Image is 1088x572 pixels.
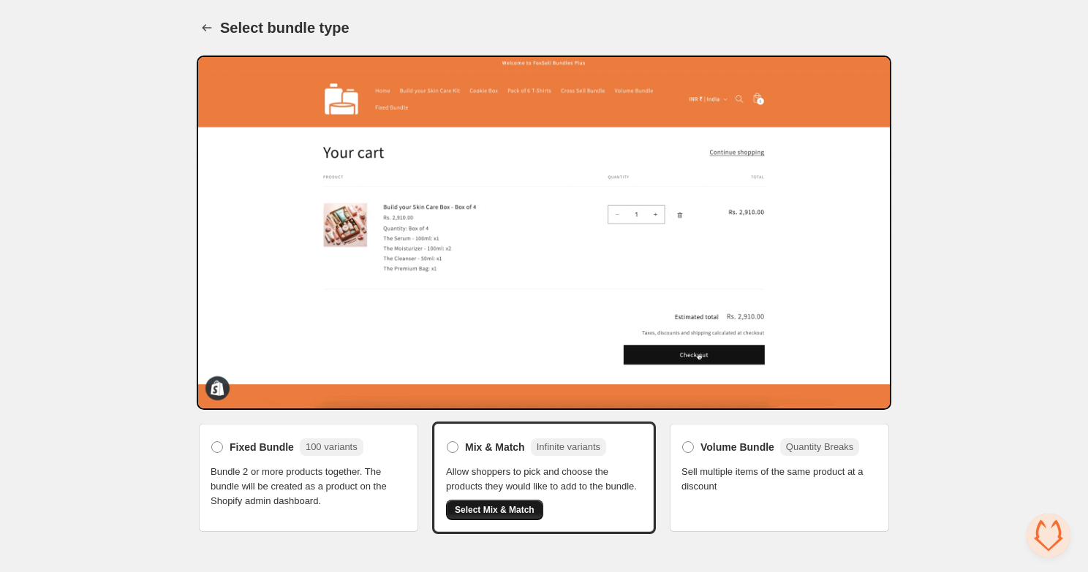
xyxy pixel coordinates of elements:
span: 100 variants [306,441,358,452]
img: Bundle Preview [197,56,891,410]
span: Sell multiple items of the same product at a discount [681,465,877,494]
span: Select Mix & Match [455,504,534,516]
a: Open chat [1027,514,1070,557]
button: Select Mix & Match [446,500,543,520]
span: Bundle 2 or more products together. The bundle will be created as a product on the Shopify admin ... [211,465,407,508]
span: Mix & Match [465,440,525,454]
h1: Select bundle type [220,19,350,37]
span: Infinite variants [537,441,600,452]
span: Fixed Bundle [230,440,294,454]
span: Allow shoppers to pick and choose the products they would like to add to the bundle. [446,465,642,494]
span: Volume Bundle [700,440,774,454]
button: Back [197,18,217,38]
span: Quantity Breaks [786,441,854,452]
